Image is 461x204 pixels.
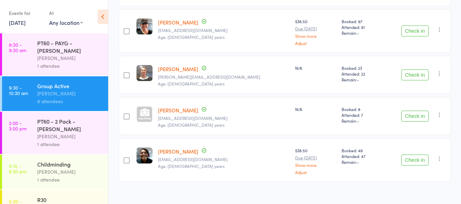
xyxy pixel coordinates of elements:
[158,157,289,162] small: helenwalker500@gmail.com
[158,75,289,79] small: karen.pullen815@bigpond.com
[357,30,359,36] span: -
[9,85,28,96] time: 9:30 - 10:30 am
[295,155,336,160] small: Due [DATE]
[295,147,336,174] div: $38.50
[9,163,27,174] time: 5:15 - 6:30 pm
[295,41,336,45] a: Adjust
[342,24,381,30] span: Attended: 91
[2,33,108,76] a: 8:30 -9:30 amPT60 - PAYG - [PERSON_NAME][PERSON_NAME]1 attendee
[158,163,225,169] span: Age: [DEMOGRAPHIC_DATA] years
[295,18,336,45] div: $38.50
[295,34,336,38] a: Show more
[2,76,108,111] a: 9:30 -10:30 amGroup Active[PERSON_NAME]9 attendees
[342,77,381,82] span: Remain:
[342,118,381,124] span: Remain:
[37,132,102,140] div: [PERSON_NAME]
[158,28,289,33] small: orsmecollies@gmail.com
[37,90,102,97] div: [PERSON_NAME]
[37,140,102,148] div: 1 attendee
[158,116,289,121] small: natlou5@me.com
[401,155,429,166] button: Check in
[401,26,429,36] button: Check in
[158,65,198,73] a: [PERSON_NAME]
[342,106,381,112] span: Booked: 8
[37,196,102,203] div: R30
[295,170,336,174] a: Adjust
[9,42,26,53] time: 8:30 - 9:30 am
[37,97,102,105] div: 9 attendees
[342,159,381,165] span: Remain:
[2,112,108,154] a: 2:00 -3:00 pmPT60 - 2 Pack - [PERSON_NAME][PERSON_NAME]1 attendee
[295,65,336,71] div: N/A
[37,176,102,184] div: 1 attendee
[37,54,102,62] div: [PERSON_NAME]
[342,147,381,153] span: Booked: 48
[401,111,429,122] button: Check in
[158,19,198,26] a: [PERSON_NAME]
[136,18,153,34] img: image1742599549.png
[37,39,102,54] div: PT60 - PAYG - [PERSON_NAME]
[342,153,381,159] span: Attended: 47
[342,71,381,77] span: Attended: 22
[49,19,83,26] div: Any location
[295,26,336,31] small: Due [DATE]
[295,163,336,167] a: Show more
[9,7,42,19] div: Events for
[158,148,198,155] a: [PERSON_NAME]
[136,65,153,81] img: image1748308204.png
[342,30,381,36] span: Remain:
[37,168,102,176] div: [PERSON_NAME]
[37,82,102,90] div: Group Active
[357,118,359,124] span: -
[37,117,102,132] div: PT60 - 2 Pack - [PERSON_NAME]
[401,69,429,80] button: Check in
[49,7,83,19] div: At
[37,62,102,70] div: 1 attendee
[37,160,102,168] div: Childminding
[9,19,26,26] a: [DATE]
[9,120,27,131] time: 2:00 - 3:00 pm
[158,81,225,87] span: Age: [DEMOGRAPHIC_DATA] years
[158,34,225,40] span: Age: [DEMOGRAPHIC_DATA] years
[357,159,359,165] span: -
[342,65,381,71] span: Booked: 23
[342,18,381,24] span: Booked: 97
[342,112,381,118] span: Attended: 7
[158,107,198,114] a: [PERSON_NAME]
[158,122,225,128] span: Age: [DEMOGRAPHIC_DATA] years
[2,155,108,189] a: 5:15 -6:30 pmChildminding[PERSON_NAME]1 attendee
[136,147,153,163] img: image1742943290.png
[357,77,359,82] span: -
[295,106,336,112] div: N/A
